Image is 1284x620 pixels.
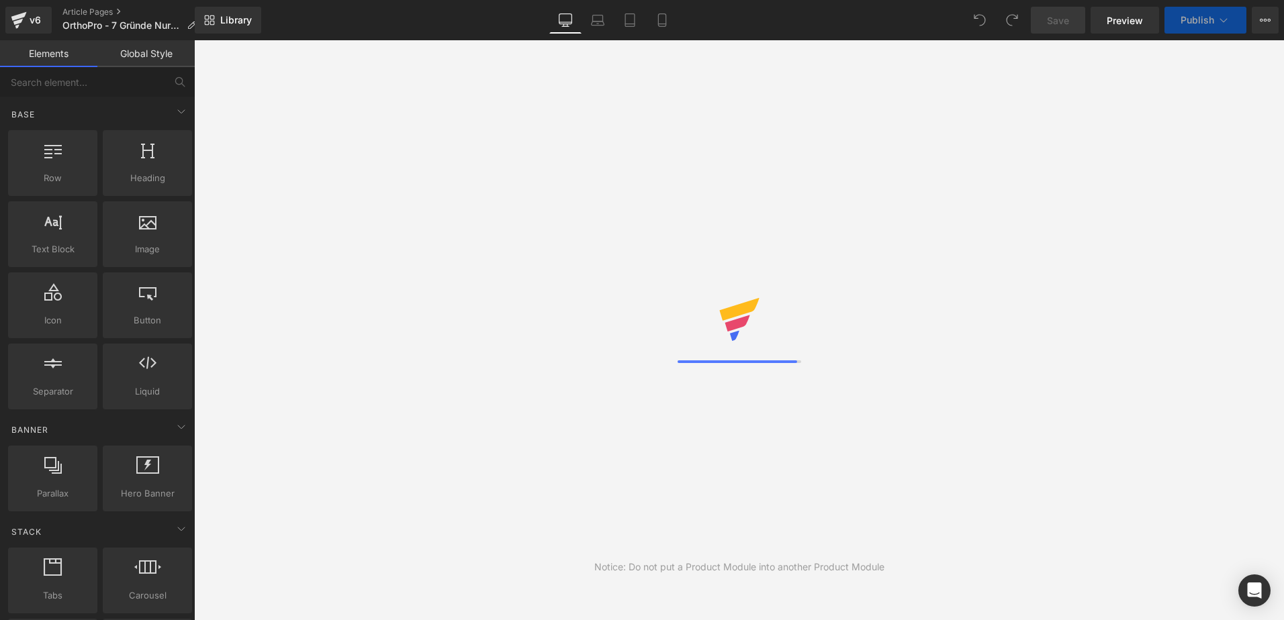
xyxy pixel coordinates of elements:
span: Save [1047,13,1069,28]
button: Publish [1164,7,1246,34]
span: Carousel [107,588,188,603]
span: Icon [12,313,93,327]
span: Library [220,14,252,26]
span: Tabs [12,588,93,603]
div: Notice: Do not put a Product Module into another Product Module [594,560,884,574]
button: More [1252,7,1279,34]
a: New Library [195,7,261,34]
span: Image [107,242,188,256]
span: Publish [1181,15,1214,25]
span: Banner [10,423,50,436]
a: Mobile [646,7,678,34]
span: Row [12,171,93,185]
a: Tablet [614,7,646,34]
button: Redo [999,7,1025,34]
span: Text Block [12,242,93,256]
span: OrthoPro - 7 Gründe Nurses [62,20,181,31]
a: Global Style [97,40,195,67]
a: Preview [1091,7,1159,34]
span: Heading [107,171,188,185]
span: Stack [10,525,43,538]
a: Article Pages [62,7,207,17]
div: Open Intercom Messenger [1238,574,1271,607]
span: Liquid [107,384,188,399]
span: Hero Banner [107,486,188,501]
span: Preview [1107,13,1143,28]
span: Parallax [12,486,93,501]
span: Button [107,313,188,327]
button: Undo [966,7,993,34]
a: Desktop [549,7,582,34]
div: v6 [27,11,44,29]
span: Base [10,108,36,121]
span: Separator [12,384,93,399]
a: Laptop [582,7,614,34]
a: v6 [5,7,52,34]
